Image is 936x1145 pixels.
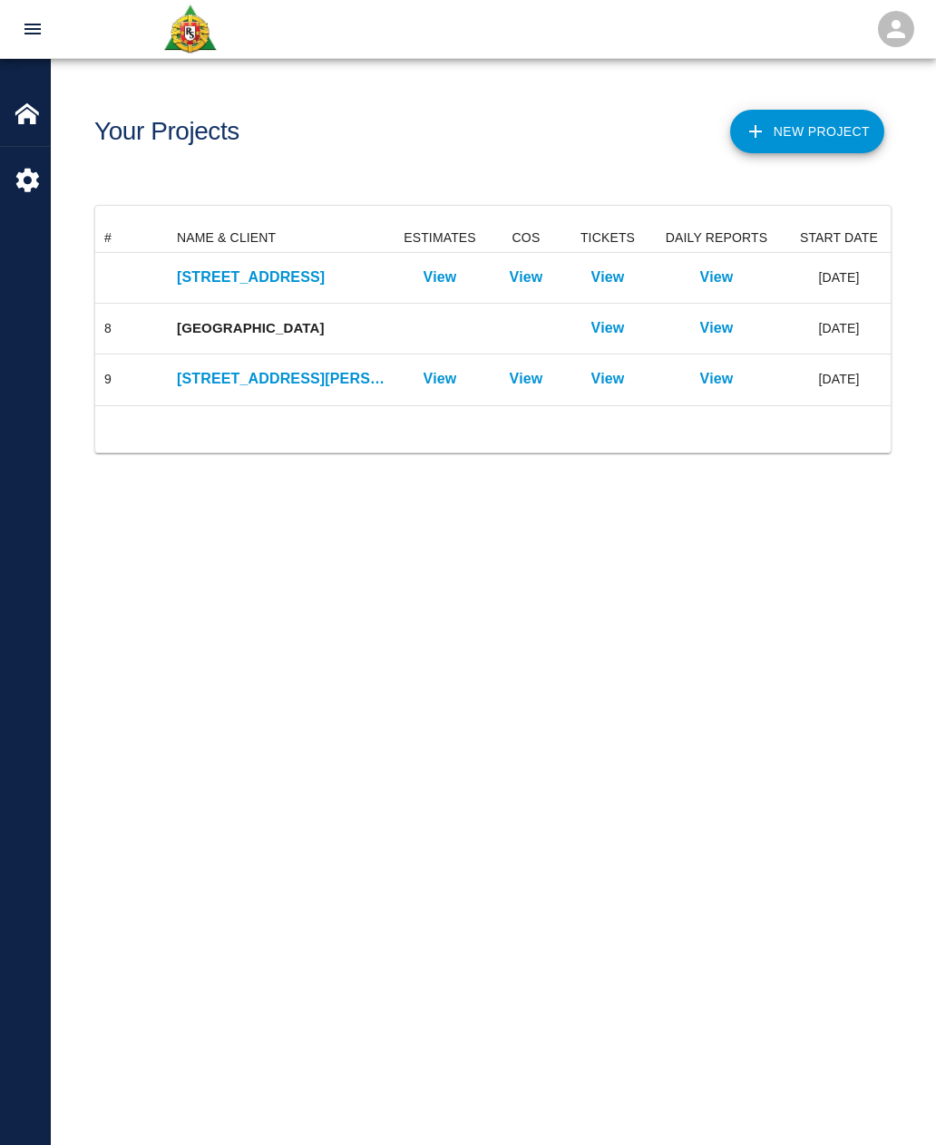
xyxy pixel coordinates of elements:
a: View [424,267,457,288]
div: [DATE] [785,253,893,304]
a: [STREET_ADDRESS][PERSON_NAME] [177,368,385,390]
div: COS [485,223,567,252]
a: View [591,267,625,288]
p: [GEOGRAPHIC_DATA] [177,318,385,339]
div: # [95,223,168,252]
a: View [700,368,734,390]
img: Roger & Sons Concrete [162,4,218,54]
div: ESTIMATES [404,223,476,252]
button: open drawer [11,7,54,51]
div: [DATE] [785,354,893,405]
h1: Your Projects [94,117,239,147]
div: NAME & CLIENT [168,223,395,252]
a: View [510,267,543,288]
a: View [700,317,734,339]
div: 9 [104,370,112,388]
div: DAILY REPORTS [648,223,785,252]
a: View [510,368,543,390]
button: New Project [730,110,884,153]
div: [DATE] [785,304,893,354]
div: DAILY REPORTS [666,223,767,252]
div: TICKETS [580,223,635,252]
a: View [591,317,625,339]
div: START DATE [800,223,878,252]
div: # [104,223,112,252]
div: TICKETS [567,223,648,252]
div: COS [512,223,541,252]
iframe: Chat Widget [845,1058,936,1145]
a: View [591,368,625,390]
div: 8 [104,319,112,337]
a: View [424,368,457,390]
div: ESTIMATES [395,223,485,252]
a: [STREET_ADDRESS] [177,267,385,288]
div: NAME & CLIENT [177,223,276,252]
a: View [700,267,734,288]
div: START DATE [785,223,893,252]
